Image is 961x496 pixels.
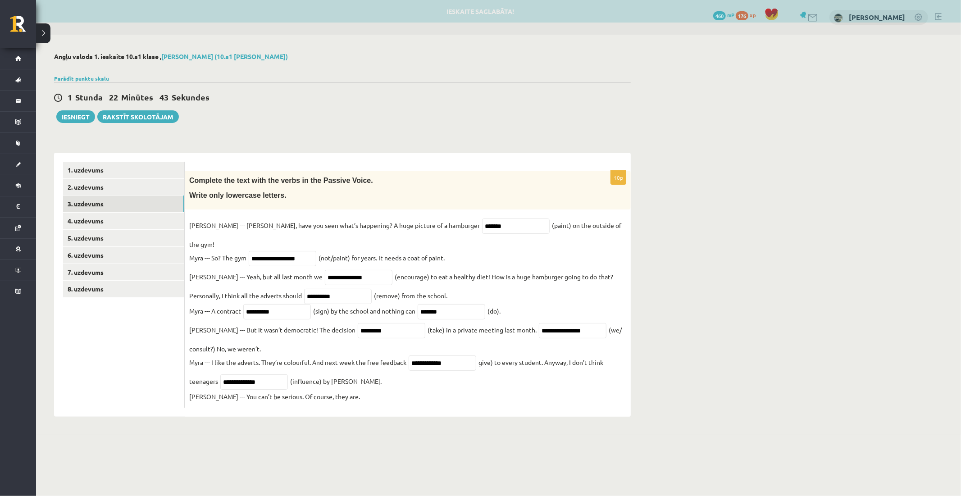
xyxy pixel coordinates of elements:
[189,304,241,318] p: Myra --- A contract
[63,213,184,229] a: 4. uzdevums
[189,177,373,184] span: Complete the text with the verbs in the Passive Voice.
[63,247,184,264] a: 6. uzdevums
[161,52,288,60] a: [PERSON_NAME] (10.a1 [PERSON_NAME])
[63,264,184,281] a: 7. uzdevums
[63,162,184,178] a: 1. uzdevums
[172,92,210,102] span: Sekundes
[97,110,179,123] a: Rakstīt skolotājam
[109,92,118,102] span: 22
[189,191,287,199] span: Write only lowercase letters.
[189,251,246,264] p: Myra --- So? The gym
[159,92,169,102] span: 43
[63,179,184,196] a: 2. uzdevums
[610,170,626,185] p: 10p
[68,92,72,102] span: 1
[189,355,406,369] p: Myra --- I like the adverts. They’re colourful. And next week the free feedback
[189,218,480,232] p: [PERSON_NAME] --- [PERSON_NAME], have you seen what’s happening? A huge picture of a hamburger
[121,92,153,102] span: Minūtes
[63,281,184,297] a: 8. uzdevums
[63,196,184,212] a: 3. uzdevums
[189,218,626,403] fieldset: (paint) on the outside of the gym! (not/paint) for years. It needs a coat of paint. (encourage) t...
[189,270,323,283] p: [PERSON_NAME] --- Yeah, but all last month we
[54,53,631,60] h2: Angļu valoda 1. ieskaite 10.a1 klase ,
[63,230,184,246] a: 5. uzdevums
[56,110,95,123] button: Iesniegt
[189,323,355,337] p: [PERSON_NAME] --- But it wasn’t democratic! The decision
[10,16,36,38] a: Rīgas 1. Tālmācības vidusskola
[75,92,103,102] span: Stunda
[54,75,109,82] a: Parādīt punktu skalu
